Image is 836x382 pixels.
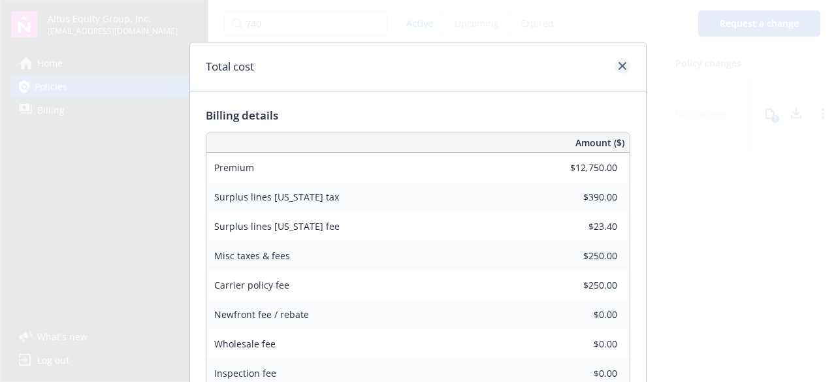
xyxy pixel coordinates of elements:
span: Surplus lines [US_STATE] fee [214,220,340,232]
input: 0.00 [540,246,625,265]
a: close [615,58,630,74]
input: 0.00 [540,187,625,206]
input: 0.00 [540,157,625,177]
input: 0.00 [540,334,625,353]
input: 0.00 [540,304,625,324]
span: Premium [214,161,254,174]
span: Surplus lines [US_STATE] tax [214,191,339,203]
input: 0.00 [540,275,625,294]
span: Misc taxes & fees [214,249,290,262]
span: Newfront fee / rebate [214,308,309,321]
h1: Total cost [206,58,254,75]
span: Wholesale fee [214,338,276,350]
span: Carrier policy fee [214,279,289,291]
span: Inspection fee [214,367,276,379]
span: Amount ($) [575,136,624,150]
span: Billing details [206,108,278,123]
input: 0.00 [540,216,625,236]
